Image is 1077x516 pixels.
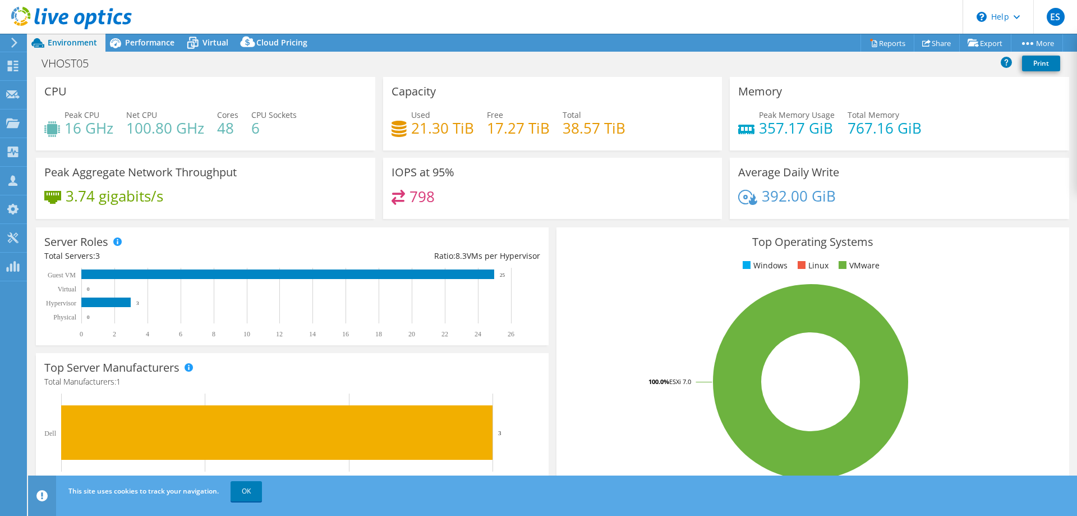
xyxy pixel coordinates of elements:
[44,376,540,388] h4: Total Manufacturers:
[251,122,297,134] h4: 6
[256,37,307,48] span: Cloud Pricing
[648,377,669,386] tspan: 100.0%
[48,271,76,279] text: Guest VM
[125,37,174,48] span: Performance
[487,109,503,120] span: Free
[113,330,116,338] text: 2
[795,259,829,272] li: Linux
[740,259,788,272] li: Windows
[126,122,204,134] h4: 100.80 GHz
[411,122,474,134] h4: 21.30 TiB
[44,250,292,262] div: Total Servers:
[44,430,56,437] text: Dell
[959,34,1011,52] a: Export
[1047,8,1065,26] span: ES
[498,430,501,436] text: 3
[251,109,297,120] span: CPU Sockets
[276,330,283,338] text: 12
[87,314,90,320] text: 0
[563,109,581,120] span: Total
[977,12,987,22] svg: \n
[409,190,435,203] h4: 798
[392,85,436,98] h3: Capacity
[66,190,163,202] h4: 3.74 gigabits/s
[1011,34,1063,52] a: More
[116,376,121,387] span: 1
[475,330,481,338] text: 24
[375,330,382,338] text: 18
[759,109,835,120] span: Peak Memory Usage
[455,250,467,261] span: 8.3
[243,330,250,338] text: 10
[738,166,839,179] h3: Average Daily Write
[508,330,514,338] text: 26
[217,122,238,134] h4: 48
[44,236,108,248] h3: Server Roles
[563,122,625,134] h4: 38.57 TiB
[836,259,880,272] li: VMware
[848,109,899,120] span: Total Memory
[408,330,415,338] text: 20
[217,109,238,120] span: Cores
[309,330,316,338] text: 14
[292,250,540,262] div: Ratio: VMs per Hypervisor
[136,300,139,306] text: 3
[80,330,83,338] text: 0
[48,37,97,48] span: Environment
[126,109,157,120] span: Net CPU
[44,166,237,179] h3: Peak Aggregate Network Throughput
[759,122,835,134] h4: 357.17 GiB
[212,330,215,338] text: 8
[65,109,99,120] span: Peak CPU
[44,85,67,98] h3: CPU
[146,330,149,338] text: 4
[87,286,90,292] text: 0
[738,85,782,98] h3: Memory
[669,377,691,386] tspan: ESXi 7.0
[914,34,960,52] a: Share
[46,299,76,307] text: Hypervisor
[848,122,922,134] h4: 767.16 GiB
[565,236,1061,248] h3: Top Operating Systems
[441,330,448,338] text: 22
[860,34,914,52] a: Reports
[231,481,262,501] a: OK
[95,250,100,261] span: 3
[1022,56,1060,71] a: Print
[44,362,179,374] h3: Top Server Manufacturers
[58,285,77,293] text: Virtual
[179,330,182,338] text: 6
[53,313,76,321] text: Physical
[392,166,454,179] h3: IOPS at 95%
[202,37,228,48] span: Virtual
[762,190,836,202] h4: 392.00 GiB
[342,330,349,338] text: 16
[36,57,106,70] h1: VHOST05
[500,272,505,278] text: 25
[487,122,550,134] h4: 17.27 TiB
[68,486,219,496] span: This site uses cookies to track your navigation.
[411,109,430,120] span: Used
[65,122,113,134] h4: 16 GHz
